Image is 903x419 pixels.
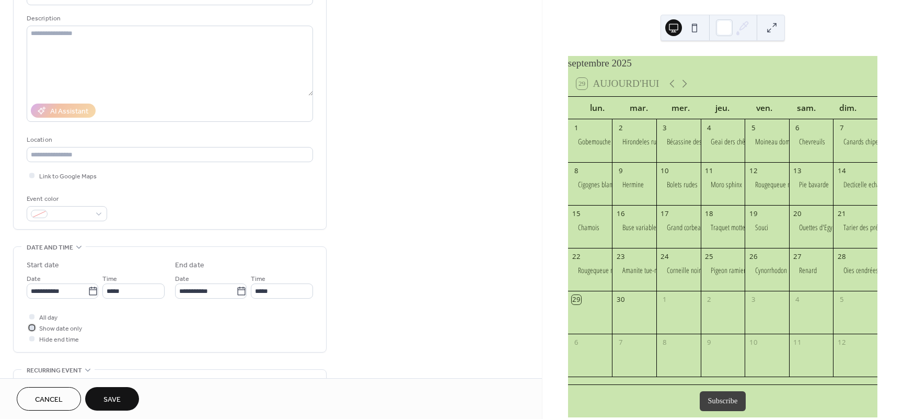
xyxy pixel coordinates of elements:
div: Renard [799,265,817,276]
div: Chamois [568,222,612,233]
div: Gobemouche noir [578,137,622,147]
div: 22 [572,252,581,261]
div: 7 [837,123,847,132]
div: Decticelle echassière [843,179,895,190]
div: 9 [704,338,714,347]
div: 8 [572,166,581,175]
div: Event color [27,194,105,205]
div: Ouettes d'Egypte [799,222,840,233]
div: Rougequeue noir [745,179,789,190]
div: Start date [27,260,59,271]
span: Save [103,394,121,405]
div: Geai ders chênes [711,137,754,147]
div: Moro sphinx [711,179,742,190]
div: jeu. [702,97,744,119]
div: Canards chipeaux [833,137,877,147]
div: 4 [704,123,714,132]
div: Amanite tue-mouches [622,265,676,276]
div: Grand corbeau [656,222,701,233]
div: 6 [572,338,581,347]
div: 25 [704,252,714,261]
div: Oies cendrées [833,265,877,276]
div: Moineau domestique [745,137,789,147]
div: 27 [793,252,802,261]
div: Pie bavarde [799,179,829,190]
button: Cancel [17,387,81,411]
div: Souci [745,222,789,233]
div: Pigeon ramier [701,265,745,276]
div: 1 [660,295,669,304]
div: 21 [837,209,847,218]
div: Traquet motteux [701,222,745,233]
div: Hirondeles rustiques [622,137,674,147]
div: End date [175,260,204,271]
span: Show date only [39,323,82,334]
div: lun. [576,97,618,119]
div: 23 [616,252,626,261]
div: 5 [837,295,847,304]
span: Cancel [35,394,63,405]
div: Bolets rudes [656,179,701,190]
div: 8 [660,338,669,347]
div: 7 [616,338,626,347]
span: Date and time [27,242,73,253]
span: Time [102,274,117,285]
div: 2 [704,295,714,304]
div: Buse variable [622,222,656,233]
div: Chevreuils [789,137,833,147]
div: 10 [748,338,758,347]
div: Moineau domestique [755,137,808,147]
div: 5 [748,123,758,132]
span: Recurring event [27,365,82,376]
div: Cigognes blanches [568,179,612,190]
div: 26 [748,252,758,261]
div: 4 [793,295,802,304]
div: Moro sphinx [701,179,745,190]
div: Grand corbeau [667,222,704,233]
div: Cynorrhodon [755,265,787,276]
div: 12 [837,338,847,347]
div: 29 [572,295,581,304]
div: 30 [616,295,626,304]
div: Hirondeles rustiques [612,137,656,147]
div: Souci [755,222,768,233]
div: 2 [616,123,626,132]
div: 9 [616,166,626,175]
button: Subscribe [700,391,746,411]
div: 10 [660,166,669,175]
div: Location [27,134,311,145]
div: Pigeon ramier [711,265,746,276]
div: sam. [785,97,827,119]
span: Link to Google Maps [39,171,97,182]
div: Bécassine des marais [656,137,701,147]
div: Oies cendrées [843,265,878,276]
span: Hide end time [39,334,79,345]
div: 15 [572,209,581,218]
div: 11 [704,166,714,175]
div: Rougequeue noir [578,265,620,276]
div: Bécassine des marais [667,137,721,147]
div: Buse variable [612,222,656,233]
div: 6 [793,123,802,132]
div: Gobemouche noir [568,137,612,147]
div: Description [27,13,311,24]
button: Save [85,387,139,411]
div: Geai ders chênes [701,137,745,147]
div: septembre 2025 [568,56,877,71]
div: Corneille noire [667,265,704,276]
div: Corneille noire [656,265,701,276]
div: Ouettes d'Egypte [789,222,833,233]
div: Chevreuils [799,137,825,147]
div: 1 [572,123,581,132]
div: Tarier des prés [833,222,877,233]
div: mar. [618,97,660,119]
div: dim. [827,97,869,119]
div: 20 [793,209,802,218]
div: Canards chipeaux [843,137,887,147]
div: Cigognes blanches [578,179,623,190]
div: Traquet motteux [711,222,751,233]
span: Date [175,274,189,285]
span: Time [251,274,265,285]
div: Hermine [622,179,644,190]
